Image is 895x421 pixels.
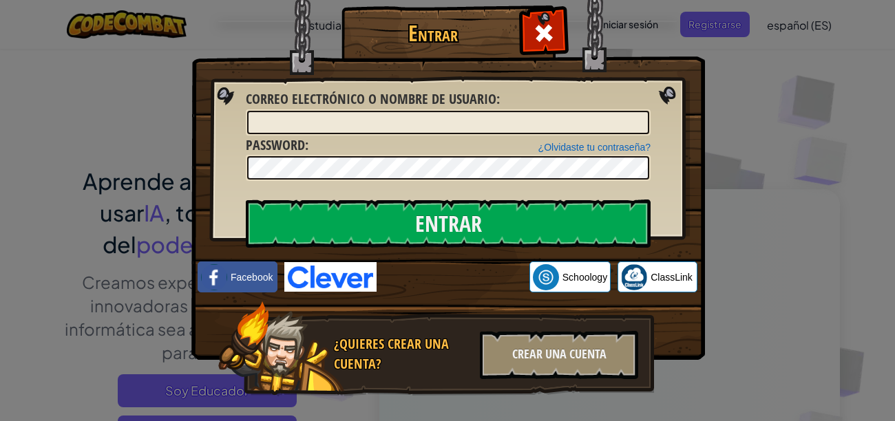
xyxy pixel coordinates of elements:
div: Crear una cuenta [480,331,638,379]
span: Facebook [231,270,273,284]
span: Schoology [562,270,607,284]
a: ¿Olvidaste tu contraseña? [538,142,651,153]
img: schoology.png [533,264,559,290]
iframe: Botón de Acceder con Google [377,262,529,292]
img: facebook_small.png [201,264,227,290]
span: Password [246,136,305,154]
span: ClassLink [651,270,693,284]
h1: Entrar [345,21,520,45]
input: Entrar [246,199,651,248]
img: clever-logo-blue.png [284,262,377,292]
div: ¿Quieres crear una cuenta? [334,334,472,374]
label: : [246,136,308,155]
label: : [246,89,500,109]
span: Correo electrónico o nombre de usuario [246,89,496,108]
img: classlink-logo-small.png [621,264,647,290]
